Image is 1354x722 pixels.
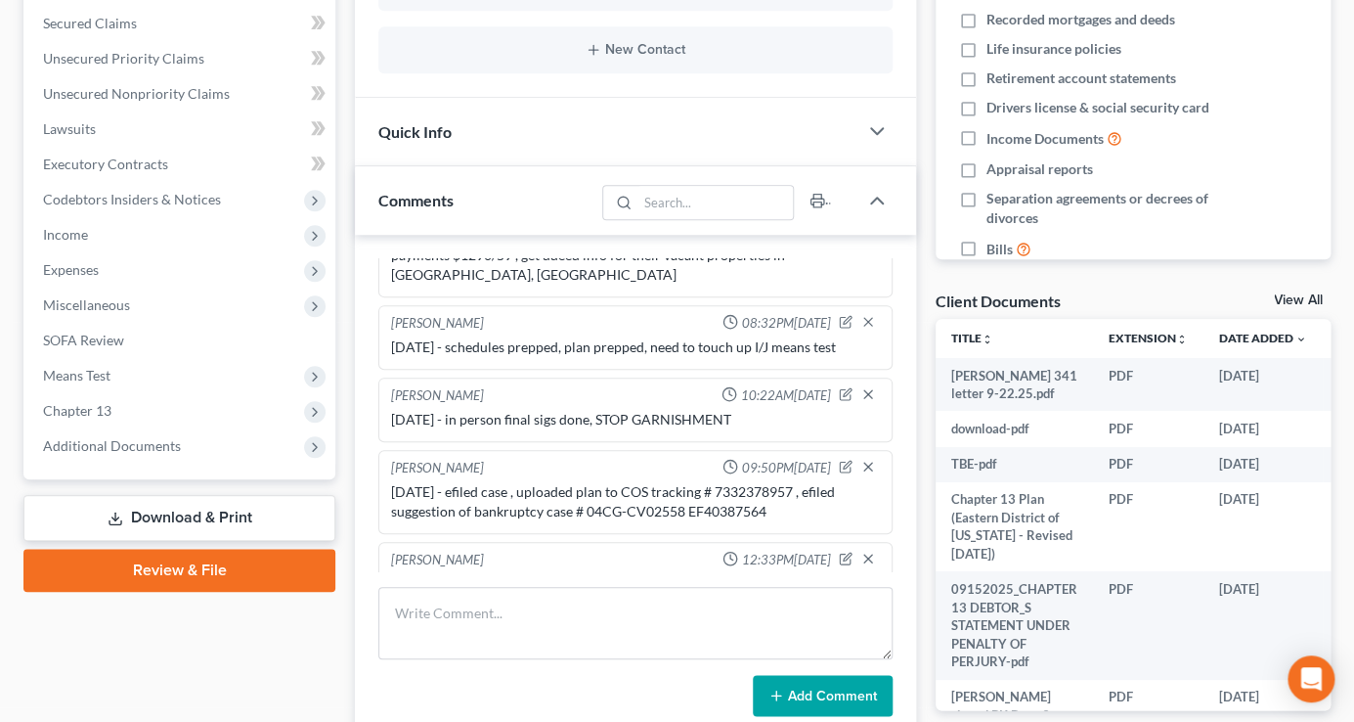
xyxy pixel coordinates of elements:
span: Recorded mortgages and deeds [986,10,1175,29]
a: Date Added expand_more [1219,331,1307,345]
td: [DATE] [1203,411,1323,446]
td: download-pdf [936,411,1093,446]
span: Comments [378,191,454,209]
a: Extensionunfold_more [1109,331,1188,345]
span: Lawsuits [43,120,96,137]
td: [DATE] [1203,447,1323,482]
input: Search... [637,186,793,219]
div: [PERSON_NAME] [391,314,484,334]
div: [PERSON_NAME] [391,551,484,570]
i: unfold_more [982,334,993,345]
span: Life insurance policies [986,39,1121,59]
td: TBE-pdf [936,447,1093,482]
div: [PERSON_NAME] [391,386,484,406]
td: [PERSON_NAME] 341 letter 9-22.25.pdf [936,358,1093,412]
span: Drivers license & social security card [986,98,1209,117]
span: Additional Documents [43,437,181,454]
td: Chapter 13 Plan (Eastern District of [US_STATE] - Revised [DATE]) [936,482,1093,572]
button: New Contact [394,42,877,58]
a: Secured Claims [27,6,335,41]
span: Bills [986,240,1013,259]
span: Means Test [43,367,110,384]
td: PDF [1093,447,1203,482]
td: [DATE] [1203,482,1323,572]
span: Chapter 13 [43,402,111,419]
span: Unsecured Priority Claims [43,50,204,67]
span: 12:33PM[DATE] [742,551,831,569]
div: Client Documents [936,291,1061,311]
span: Separation agreements or decrees of divorces [986,189,1215,228]
td: PDF [1093,358,1203,412]
div: [DATE] - schedules prepped, plan prepped, need to touch up I/J means test [391,338,880,357]
span: Income Documents [986,129,1104,149]
div: [DATE] - efiled case , uploaded plan to COS tracking # 7332378957 , efiled suggestion of bankrupt... [391,482,880,521]
span: Unsecured Nonpriority Claims [43,85,230,102]
a: Unsecured Priority Claims [27,41,335,76]
span: Executory Contracts [43,156,168,172]
div: Open Intercom Messenger [1288,655,1334,702]
a: SOFA Review [27,323,335,358]
span: Expenses [43,261,99,278]
span: Miscellaneous [43,296,130,313]
td: PDF [1093,482,1203,572]
a: Titleunfold_more [951,331,993,345]
span: SOFA Review [43,332,124,348]
span: 08:32PM[DATE] [742,314,831,333]
span: Quick Info [378,122,452,141]
td: [DATE] [1203,571,1323,679]
a: View All [1274,293,1323,307]
td: 09152025_CHAPTER 13 DEBTOR_S STATEMENT UNDER PENALTY OF PERJURY-pdf [936,571,1093,679]
div: [DATE] - in person final sigs done, STOP GARNISHMENT [391,410,880,429]
i: expand_more [1295,334,1307,345]
td: PDF [1093,571,1203,679]
span: 09:50PM[DATE] [742,459,831,477]
span: Appraisal reports [986,159,1093,179]
a: Lawsuits [27,112,335,147]
a: Executory Contracts [27,147,335,182]
span: Income [43,226,88,243]
td: [DATE] [1203,358,1323,412]
button: Add Comment [753,675,893,716]
span: Codebtors Insiders & Notices [43,191,221,207]
div: [PERSON_NAME] [391,459,484,478]
td: PDF [1093,411,1203,446]
a: Download & Print [23,495,335,541]
a: Unsecured Nonpriority Claims [27,76,335,112]
span: 10:22AM[DATE] [741,386,831,405]
a: Review & File [23,549,335,592]
span: Retirement account statements [986,68,1176,88]
i: unfold_more [1176,334,1188,345]
span: Secured Claims [43,15,137,31]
